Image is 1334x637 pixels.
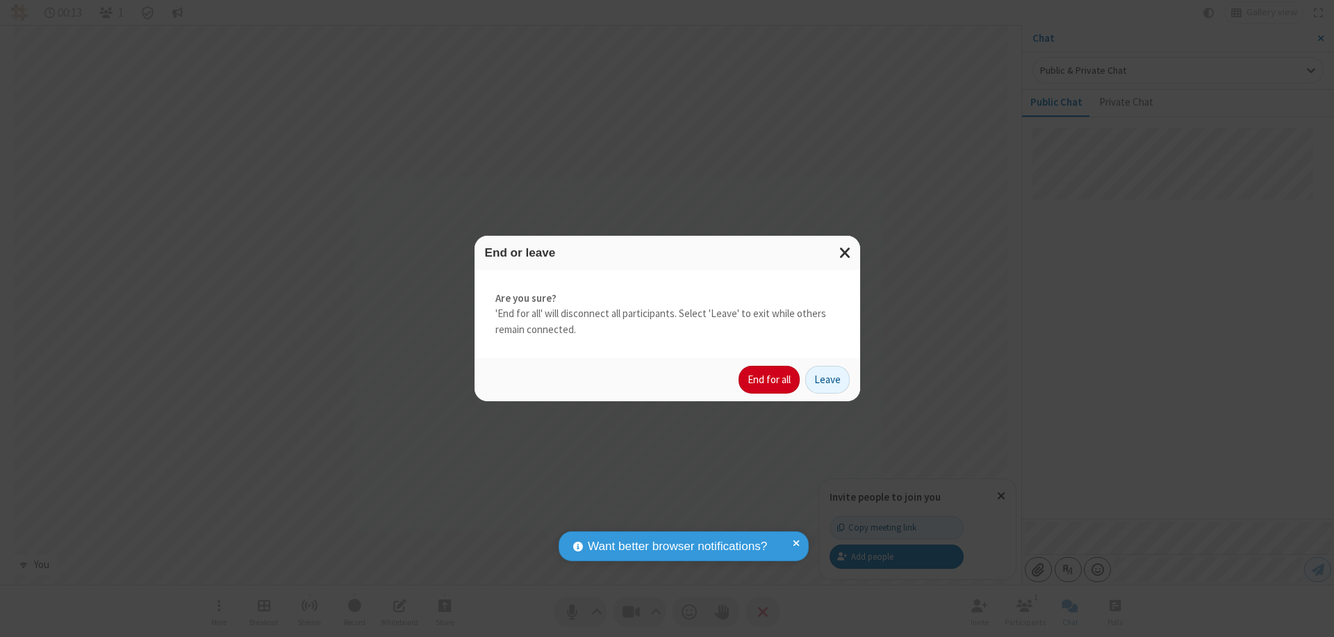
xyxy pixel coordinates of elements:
button: Leave [805,366,850,394]
h3: End or leave [485,246,850,259]
strong: Are you sure? [495,291,839,307]
button: End for all [739,366,800,394]
span: Want better browser notifications? [588,538,767,556]
div: 'End for all' will disconnect all participants. Select 'Leave' to exit while others remain connec... [475,270,860,359]
button: Close modal [831,236,860,270]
